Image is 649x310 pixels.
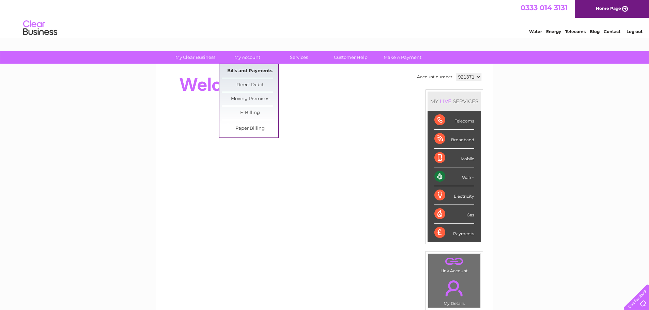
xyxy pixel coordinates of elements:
[434,205,474,224] div: Gas
[430,256,479,267] a: .
[604,29,620,34] a: Contact
[529,29,542,34] a: Water
[434,186,474,205] div: Electricity
[222,64,278,78] a: Bills and Payments
[565,29,586,34] a: Telecoms
[428,275,481,308] td: My Details
[434,167,474,186] div: Water
[434,130,474,148] div: Broadband
[23,18,58,38] img: logo.png
[430,276,479,300] a: .
[271,51,327,64] a: Services
[415,71,454,83] td: Account number
[167,51,223,64] a: My Clear Business
[164,4,486,33] div: Clear Business is a trading name of Verastar Limited (registered in [GEOGRAPHIC_DATA] No. 3667643...
[434,111,474,130] div: Telecoms
[222,92,278,106] a: Moving Premises
[323,51,379,64] a: Customer Help
[428,254,481,275] td: Link Account
[590,29,600,34] a: Blog
[374,51,431,64] a: Make A Payment
[438,98,453,104] div: LIVE
[627,29,643,34] a: Log out
[222,122,278,135] a: Paper Billing
[428,92,481,111] div: MY SERVICES
[434,224,474,242] div: Payments
[546,29,561,34] a: Energy
[521,3,568,12] a: 0333 014 3131
[219,51,275,64] a: My Account
[222,78,278,92] a: Direct Debit
[222,106,278,120] a: E-Billing
[434,149,474,167] div: Mobile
